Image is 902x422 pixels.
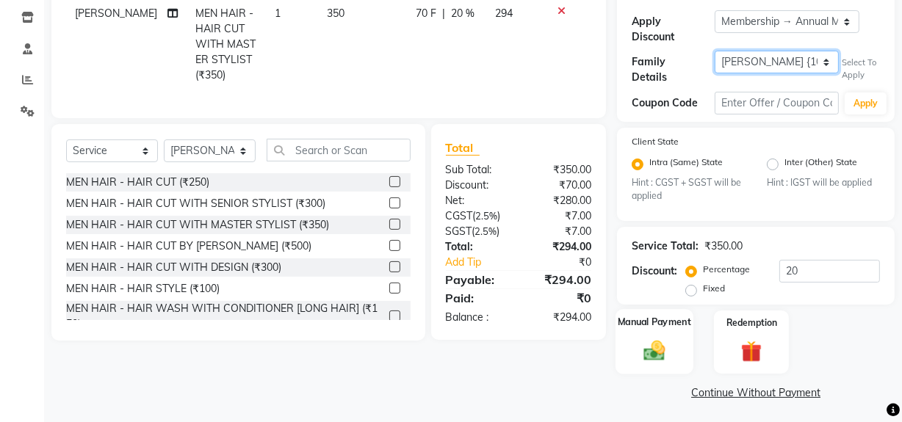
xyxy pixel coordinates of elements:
[435,310,519,325] div: Balance :
[435,239,519,255] div: Total:
[704,239,743,254] div: ₹350.00
[632,176,745,203] small: Hint : CGST + SGST will be applied
[519,224,602,239] div: ₹7.00
[519,178,602,193] div: ₹70.00
[442,6,445,21] span: |
[66,281,220,297] div: MEN HAIR - HAIR STYLE (₹100)
[327,7,344,20] span: 350
[446,225,472,238] span: SGST
[519,162,602,178] div: ₹350.00
[435,289,519,307] div: Paid:
[632,95,715,111] div: Coupon Code
[726,316,777,330] label: Redemption
[66,217,329,233] div: MEN HAIR - HAIR CUT WITH MASTER STYLIST (₹350)
[519,271,602,288] div: ₹294.00
[75,7,157,20] span: [PERSON_NAME]
[618,316,691,330] label: Manual Payment
[767,176,880,189] small: Hint : IGST will be applied
[435,271,519,288] div: Payable:
[196,7,256,81] span: MEN HAIR - HAIR CUT WITH MASTER STYLIST (₹350)
[496,7,513,20] span: 294
[784,156,857,173] label: Inter (Other) State
[446,209,473,222] span: CGST
[620,385,892,401] a: Continue Without Payment
[519,239,602,255] div: ₹294.00
[66,260,281,275] div: MEN HAIR - HAIR CUT WITH DESIGN (₹300)
[632,263,677,279] div: Discount:
[632,239,699,254] div: Service Total:
[451,6,475,21] span: 20 %
[703,263,750,276] label: Percentage
[533,255,602,270] div: ₹0
[435,208,519,224] div: ( )
[476,210,498,222] span: 2.5%
[703,282,725,295] label: Fixed
[435,255,533,270] a: Add Tip
[475,225,497,237] span: 2.5%
[435,224,519,239] div: ( )
[66,239,311,254] div: MEN HAIR - HAIR CUT BY [PERSON_NAME] (₹500)
[435,162,519,178] div: Sub Total:
[637,338,672,363] img: _cash.svg
[649,156,723,173] label: Intra (Same) State
[632,14,715,45] div: Apply Discount
[446,140,480,156] span: Total
[519,208,602,224] div: ₹7.00
[435,178,519,193] div: Discount:
[519,193,602,208] div: ₹280.00
[267,139,411,161] input: Search or Scan
[632,54,715,85] div: Family Details
[845,92,887,114] button: Apply
[435,193,519,208] div: Net:
[842,57,880,81] div: Select To Apply
[416,6,436,21] span: 70 F
[519,289,602,307] div: ₹0
[66,196,325,211] div: MEN HAIR - HAIR CUT WITH SENIOR STYLIST (₹300)
[275,7,281,20] span: 1
[66,175,209,190] div: MEN HAIR - HAIR CUT (₹250)
[632,135,679,148] label: Client State
[735,338,768,364] img: _gift.svg
[66,301,383,332] div: MEN HAIR - HAIR WASH WITH CONDITIONER [LONG HAIR] (₹150)
[715,92,839,114] input: Enter Offer / Coupon Code
[519,310,602,325] div: ₹294.00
